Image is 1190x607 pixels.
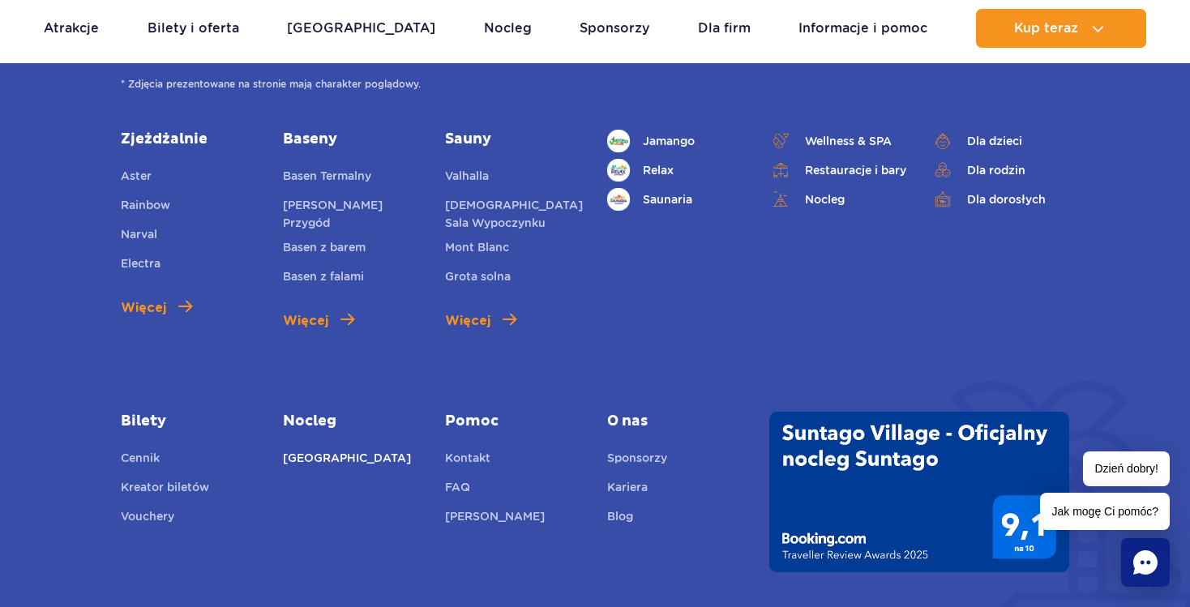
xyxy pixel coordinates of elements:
a: Mont Blanc [445,238,509,261]
a: [GEOGRAPHIC_DATA] [283,449,411,472]
a: Zjeżdżalnie [121,130,259,149]
a: FAQ [445,478,470,501]
a: Więcej [121,298,192,318]
a: Bilety [121,412,259,431]
a: Vouchery [121,507,174,530]
a: Więcej [283,311,354,331]
a: Basen Termalny [283,167,371,190]
a: Kontakt [445,449,490,472]
span: Valhalla [445,169,489,182]
a: Nocleg [283,412,421,431]
a: [GEOGRAPHIC_DATA] [287,9,435,48]
a: Basen z falami [283,267,364,290]
a: Sponsorzy [580,9,649,48]
button: Kup teraz [976,9,1146,48]
a: Sauny [445,130,583,149]
span: Więcej [121,298,166,318]
a: Basen z barem [283,238,366,261]
a: Kariera [607,478,648,501]
span: Wellness & SPA [805,132,892,150]
a: Relax [607,159,745,182]
span: Jamango [643,132,695,150]
a: Sponsorzy [607,449,667,472]
a: Cennik [121,449,160,472]
a: Bilety i oferta [148,9,239,48]
span: Aster [121,169,152,182]
span: Jak mogę Ci pomóc? [1040,493,1170,530]
a: Rainbow [121,196,170,219]
a: Informacje i pomoc [798,9,927,48]
span: Narval [121,228,157,241]
a: Więcej [445,311,516,331]
span: Więcej [283,311,328,331]
div: Chat [1121,538,1170,587]
span: * Zdjęcia prezentowane na stronie mają charakter poglądowy. [121,76,1070,92]
span: Dzień dobry! [1083,451,1170,486]
span: Kup teraz [1014,21,1078,36]
a: Dla dorosłych [931,188,1069,211]
a: Narval [121,225,157,248]
a: Dla rodzin [931,159,1069,182]
span: O nas [607,412,745,431]
a: Dla firm [698,9,751,48]
a: Kreator biletów [121,478,209,501]
a: Valhalla [445,167,489,190]
a: Electra [121,254,161,277]
a: Blog [607,507,633,530]
a: Nocleg [484,9,532,48]
a: Dla dzieci [931,130,1069,152]
a: Baseny [283,130,421,149]
a: [DEMOGRAPHIC_DATA] Sala Wypoczynku [445,196,583,232]
span: Mont Blanc [445,241,509,254]
a: Atrakcje [44,9,99,48]
span: Więcej [445,311,490,331]
a: Restauracje i bary [769,159,907,182]
a: Saunaria [607,188,745,211]
a: [PERSON_NAME] [445,507,545,530]
a: Nocleg [769,188,907,211]
a: Wellness & SPA [769,130,907,152]
img: Traveller Review Awards 2025' od Booking.com dla Suntago Village - wynik 9.1/10 [769,412,1069,572]
span: Rainbow [121,199,170,212]
a: Jamango [607,130,745,152]
a: Pomoc [445,412,583,431]
a: Aster [121,167,152,190]
a: [PERSON_NAME] Przygód [283,196,421,232]
a: Grota solna [445,267,511,290]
